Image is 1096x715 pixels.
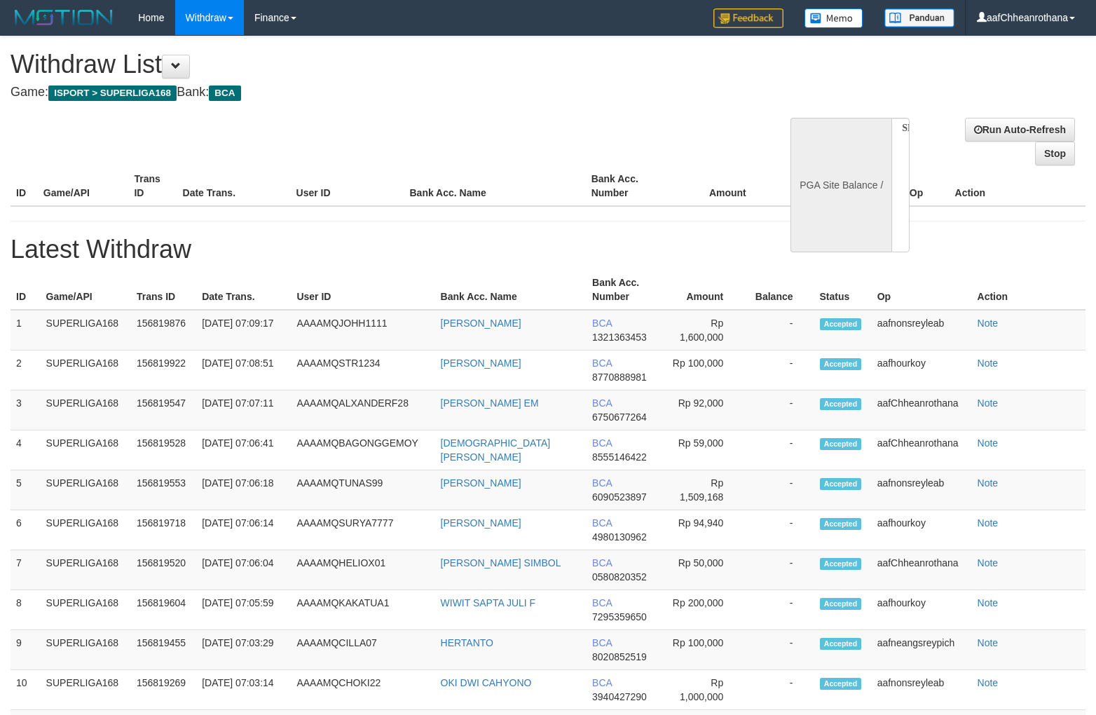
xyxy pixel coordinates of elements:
img: panduan.png [884,8,954,27]
th: ID [11,166,38,206]
td: SUPERLIGA168 [41,430,131,470]
th: Bank Acc. Number [586,166,677,206]
span: Accepted [820,558,862,570]
td: SUPERLIGA168 [41,350,131,390]
td: - [744,470,814,510]
th: ID [11,270,41,310]
span: 6090523897 [592,491,647,503]
td: Rp 1,000,000 [662,670,744,710]
img: Feedback.jpg [713,8,783,28]
td: 156819455 [131,630,196,670]
td: AAAAMQCHOKI22 [291,670,434,710]
td: SUPERLIGA168 [41,670,131,710]
td: 156819520 [131,550,196,590]
span: Accepted [820,638,862,650]
td: Rp 59,000 [662,430,744,470]
th: User ID [291,166,404,206]
td: 1 [11,310,41,350]
td: 5 [11,470,41,510]
td: [DATE] 07:06:18 [196,470,291,510]
td: [DATE] 07:06:41 [196,430,291,470]
span: BCA [592,677,612,688]
a: [PERSON_NAME] [441,318,521,329]
span: BCA [592,557,612,568]
th: Date Trans. [196,270,291,310]
td: [DATE] 07:09:17 [196,310,291,350]
td: 156819876 [131,310,196,350]
a: Note [978,637,999,648]
td: 9 [11,630,41,670]
td: SUPERLIGA168 [41,310,131,350]
td: Rp 92,000 [662,390,744,430]
td: aafhourkoy [872,590,972,630]
a: Stop [1035,142,1075,165]
th: Bank Acc. Name [404,166,586,206]
td: - [744,390,814,430]
td: 2 [11,350,41,390]
th: Action [950,166,1085,206]
span: 7295359650 [592,611,647,622]
th: Op [904,166,950,206]
span: BCA [592,437,612,449]
a: Run Auto-Refresh [965,118,1075,142]
td: AAAAMQHELIOX01 [291,550,434,590]
td: 156819269 [131,670,196,710]
td: [DATE] 07:06:14 [196,510,291,550]
td: Rp 1,509,168 [662,470,744,510]
td: SUPERLIGA168 [41,390,131,430]
td: SUPERLIGA168 [41,470,131,510]
th: Trans ID [131,270,196,310]
th: Amount [676,166,767,206]
td: - [744,630,814,670]
td: AAAAMQSTR1234 [291,350,434,390]
span: BCA [592,517,612,529]
th: User ID [291,270,434,310]
td: 6 [11,510,41,550]
td: [DATE] 07:07:11 [196,390,291,430]
th: Game/API [41,270,131,310]
td: SUPERLIGA168 [41,590,131,630]
td: 156819553 [131,470,196,510]
a: [DEMOGRAPHIC_DATA][PERSON_NAME] [441,437,551,463]
span: Accepted [820,518,862,530]
span: 0580820352 [592,571,647,583]
td: AAAAMQSURYA7777 [291,510,434,550]
span: BCA [592,597,612,608]
th: Op [872,270,972,310]
td: aafnonsreyleab [872,470,972,510]
td: - [744,670,814,710]
td: AAAAMQBAGONGGEMOY [291,430,434,470]
span: BCA [592,318,612,329]
td: Rp 100,000 [662,350,744,390]
td: aafneangsreypich [872,630,972,670]
td: Rp 200,000 [662,590,744,630]
span: 1321363453 [592,332,647,343]
span: Accepted [820,678,862,690]
td: Rp 50,000 [662,550,744,590]
a: Note [978,677,999,688]
td: SUPERLIGA168 [41,550,131,590]
h1: Withdraw List [11,50,717,79]
a: [PERSON_NAME] [441,357,521,369]
a: Note [978,397,999,409]
td: - [744,430,814,470]
span: BCA [592,397,612,409]
a: OKI DWI CAHYONO [441,677,532,688]
td: aafnonsreyleab [872,670,972,710]
td: - [744,510,814,550]
td: Rp 1,600,000 [662,310,744,350]
td: [DATE] 07:08:51 [196,350,291,390]
a: Note [978,437,999,449]
td: - [744,350,814,390]
th: Date Trans. [177,166,291,206]
td: AAAAMQALXANDERF28 [291,390,434,430]
td: aafnonsreyleab [872,310,972,350]
span: ISPORT > SUPERLIGA168 [48,86,177,101]
td: [DATE] 07:05:59 [196,590,291,630]
a: Note [978,357,999,369]
td: 3 [11,390,41,430]
td: AAAAMQKAKATUA1 [291,590,434,630]
span: 3940427290 [592,691,647,702]
td: 156819604 [131,590,196,630]
span: 6750677264 [592,411,647,423]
